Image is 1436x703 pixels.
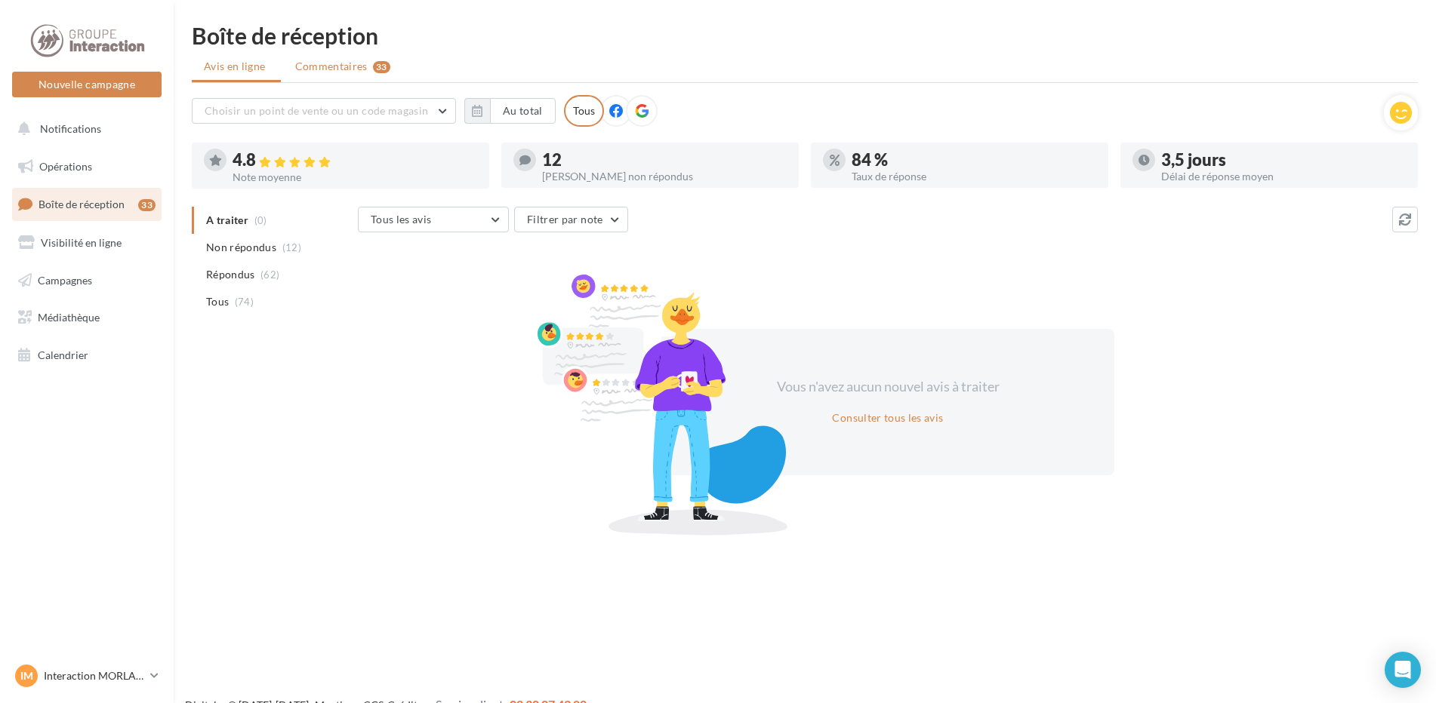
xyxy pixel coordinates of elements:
[260,269,279,281] span: (62)
[235,296,254,308] span: (74)
[852,171,1096,182] div: Taux de réponse
[138,199,156,211] div: 33
[192,98,456,124] button: Choisir un point de vente ou un code magasin
[1161,171,1406,182] div: Délai de réponse moyen
[564,95,604,127] div: Tous
[40,122,101,135] span: Notifications
[39,198,125,210] span: Boîte de réception
[39,160,92,173] span: Opérations
[38,273,92,286] span: Campagnes
[9,302,165,333] a: Médiathèque
[41,236,122,249] span: Visibilité en ligne
[44,668,144,683] p: Interaction MORLAIX
[205,104,428,117] span: Choisir un point de vente ou un code magasin
[358,207,509,232] button: Tous les avis
[282,241,301,253] span: (12)
[192,24,1418,47] div: Boîte de réception
[233,152,477,169] div: 4.8
[1161,152,1406,168] div: 3,5 jours
[9,227,165,259] a: Visibilité en ligne
[9,188,165,220] a: Boîte de réception33
[12,72,162,97] button: Nouvelle campagne
[206,294,229,309] span: Tous
[514,207,628,232] button: Filtrer par note
[371,213,432,226] span: Tous les avis
[295,59,368,74] span: Commentaires
[12,662,162,690] a: IM Interaction MORLAIX
[20,668,33,683] span: IM
[206,267,255,282] span: Répondus
[9,113,159,145] button: Notifications
[826,409,949,427] button: Consulter tous les avis
[464,98,556,124] button: Au total
[542,152,787,168] div: 12
[9,339,165,371] a: Calendrier
[38,311,100,324] span: Médiathèque
[852,152,1096,168] div: 84 %
[233,172,477,183] div: Note moyenne
[9,151,165,183] a: Opérations
[542,171,787,182] div: [PERSON_NAME] non répondus
[490,98,556,124] button: Au total
[206,240,276,255] span: Non répondus
[1385,652,1421,688] div: Open Intercom Messenger
[9,265,165,296] a: Campagnes
[38,348,88,361] span: Calendrier
[373,61,390,73] div: 33
[758,377,1018,397] div: Vous n'avez aucun nouvel avis à traiter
